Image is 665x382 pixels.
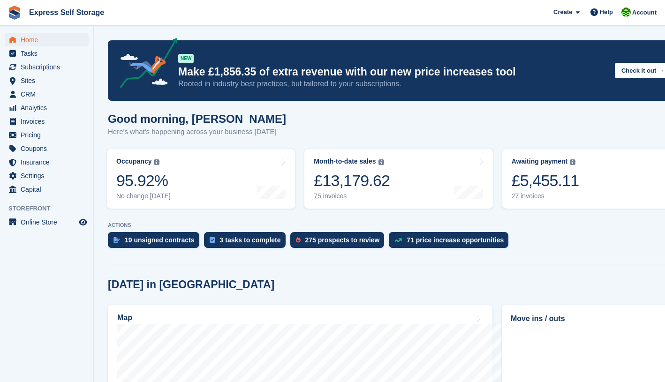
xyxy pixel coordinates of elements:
[5,169,89,182] a: menu
[21,101,77,114] span: Analytics
[5,47,89,60] a: menu
[5,142,89,155] a: menu
[553,7,572,17] span: Create
[178,79,607,89] p: Rooted in industry best practices, but tailored to your subscriptions.
[570,159,575,165] img: icon-info-grey-7440780725fd019a000dd9b08b2336e03edf1995a4989e88bcd33f0948082b44.svg
[154,159,159,165] img: icon-info-grey-7440780725fd019a000dd9b08b2336e03edf1995a4989e88bcd33f0948082b44.svg
[389,232,513,253] a: 71 price increase opportunities
[5,60,89,74] a: menu
[5,101,89,114] a: menu
[204,232,290,253] a: 3 tasks to complete
[21,156,77,169] span: Insurance
[314,192,390,200] div: 75 invoices
[314,157,376,165] div: Month-to-date sales
[305,236,380,244] div: 275 prospects to review
[296,237,301,243] img: prospect-51fa495bee0391a8d652442698ab0144808aea92771e9ea1ae160a38d050c398.svg
[21,169,77,182] span: Settings
[8,6,22,20] img: stora-icon-8386f47178a22dfd0bd8f6a31ec36ba5ce8667c1dd55bd0f319d3a0aa187defe.svg
[108,127,286,137] p: Here's what's happening across your business [DATE]
[116,157,151,165] div: Occupancy
[21,33,77,46] span: Home
[107,149,295,209] a: Occupancy 95.92% No change [DATE]
[113,237,120,243] img: contract_signature_icon-13c848040528278c33f63329250d36e43548de30e8caae1d1a13099fd9432cc5.svg
[108,278,274,291] h2: [DATE] in [GEOGRAPHIC_DATA]
[5,128,89,142] a: menu
[178,65,607,79] p: Make £1,856.35 of extra revenue with our new price increases tool
[632,8,657,17] span: Account
[178,54,194,63] div: NEW
[304,149,492,209] a: Month-to-date sales £13,179.62 75 invoices
[5,33,89,46] a: menu
[21,47,77,60] span: Tasks
[5,74,89,87] a: menu
[77,217,89,228] a: Preview store
[600,7,613,17] span: Help
[621,7,631,17] img: Sonia Shah
[5,216,89,229] a: menu
[5,156,89,169] a: menu
[21,60,77,74] span: Subscriptions
[5,183,89,196] a: menu
[5,88,89,101] a: menu
[116,192,171,200] div: No change [DATE]
[394,238,402,242] img: price_increase_opportunities-93ffe204e8149a01c8c9dc8f82e8f89637d9d84a8eef4429ea346261dce0b2c0.svg
[210,237,215,243] img: task-75834270c22a3079a89374b754ae025e5fb1db73e45f91037f5363f120a921f8.svg
[21,216,77,229] span: Online Store
[112,38,178,91] img: price-adjustments-announcement-icon-8257ccfd72463d97f412b2fc003d46551f7dbcb40ab6d574587a9cd5c0d94...
[108,112,286,125] h1: Good morning, [PERSON_NAME]
[125,236,195,244] div: 19 unsigned contracts
[407,236,504,244] div: 71 price increase opportunities
[21,183,77,196] span: Capital
[25,5,108,20] a: Express Self Storage
[21,88,77,101] span: CRM
[117,314,132,322] h2: Map
[220,236,281,244] div: 3 tasks to complete
[21,128,77,142] span: Pricing
[108,232,204,253] a: 19 unsigned contracts
[378,159,384,165] img: icon-info-grey-7440780725fd019a000dd9b08b2336e03edf1995a4989e88bcd33f0948082b44.svg
[8,204,93,213] span: Storefront
[5,115,89,128] a: menu
[21,115,77,128] span: Invoices
[21,142,77,155] span: Coupons
[116,171,171,190] div: 95.92%
[512,171,579,190] div: £5,455.11
[21,74,77,87] span: Sites
[314,171,390,190] div: £13,179.62
[290,232,389,253] a: 275 prospects to review
[512,157,568,165] div: Awaiting payment
[512,192,579,200] div: 27 invoices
